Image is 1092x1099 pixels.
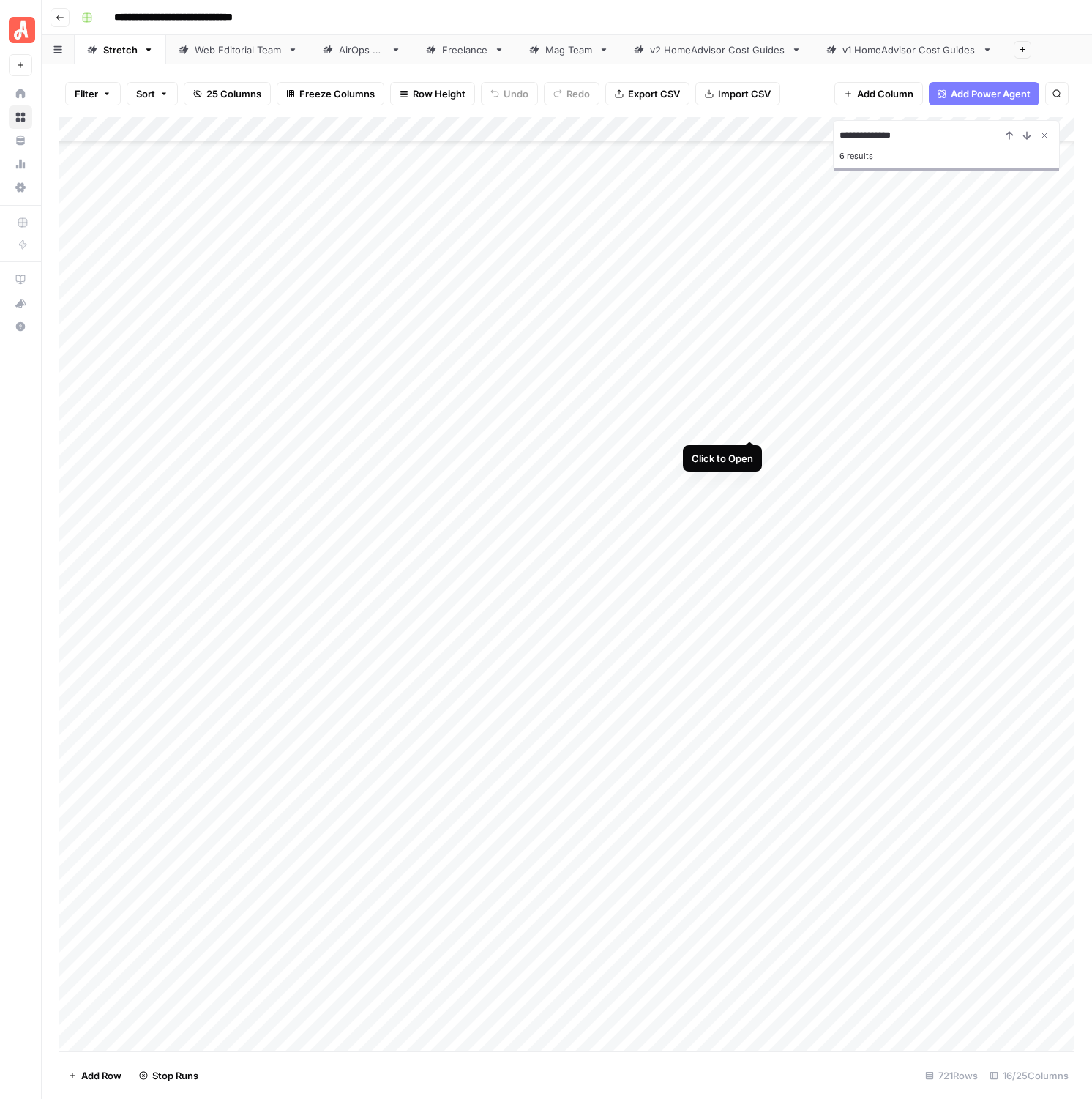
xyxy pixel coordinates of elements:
[718,86,771,101] span: Import CSV
[605,82,689,105] button: Export CSV
[842,42,976,57] div: v1 HomeAdvisor Cost Guides
[9,176,32,199] a: Settings
[136,86,155,101] span: Sort
[184,82,271,105] button: 25 Columns
[814,35,1005,64] a: v1 HomeAdvisor Cost Guides
[504,86,528,101] span: Undo
[195,42,282,57] div: Web Editorial Team
[1036,127,1053,144] button: Close Search
[692,451,753,466] div: Click to Open
[650,42,785,57] div: v2 HomeAdvisor Cost Guides
[59,1064,130,1087] button: Add Row
[442,42,488,57] div: Freelance
[390,82,475,105] button: Row Height
[857,86,913,101] span: Add Column
[9,152,32,176] a: Usage
[9,82,32,105] a: Home
[310,35,414,64] a: AirOps QA
[166,35,310,64] a: Web Editorial Team
[9,129,32,152] a: Your Data
[103,42,138,57] div: Stretch
[65,82,121,105] button: Filter
[9,291,32,315] button: What's new?
[81,1068,121,1083] span: Add Row
[517,35,621,64] a: Mag Team
[621,35,814,64] a: v2 HomeAdvisor Cost Guides
[9,12,32,48] button: Workspace: Angi
[929,82,1039,105] button: Add Power Agent
[339,42,385,57] div: AirOps QA
[299,86,375,101] span: Freeze Columns
[75,35,166,64] a: Stretch
[545,42,593,57] div: Mag Team
[919,1064,984,1087] div: 721 Rows
[481,82,538,105] button: Undo
[628,86,680,101] span: Export CSV
[9,17,35,43] img: Angi Logo
[951,86,1031,101] span: Add Power Agent
[9,105,32,129] a: Browse
[544,82,599,105] button: Redo
[839,147,1053,165] div: 6 results
[413,86,465,101] span: Row Height
[9,315,32,338] button: Help + Support
[75,86,98,101] span: Filter
[1001,127,1018,144] button: Previous Result
[206,86,261,101] span: 25 Columns
[9,268,32,291] a: AirOps Academy
[834,82,923,105] button: Add Column
[130,1064,207,1087] button: Stop Runs
[414,35,517,64] a: Freelance
[152,1068,198,1083] span: Stop Runs
[1018,127,1036,144] button: Next Result
[10,292,31,314] div: What's new?
[695,82,780,105] button: Import CSV
[566,86,590,101] span: Redo
[984,1064,1074,1087] div: 16/25 Columns
[127,82,178,105] button: Sort
[277,82,384,105] button: Freeze Columns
